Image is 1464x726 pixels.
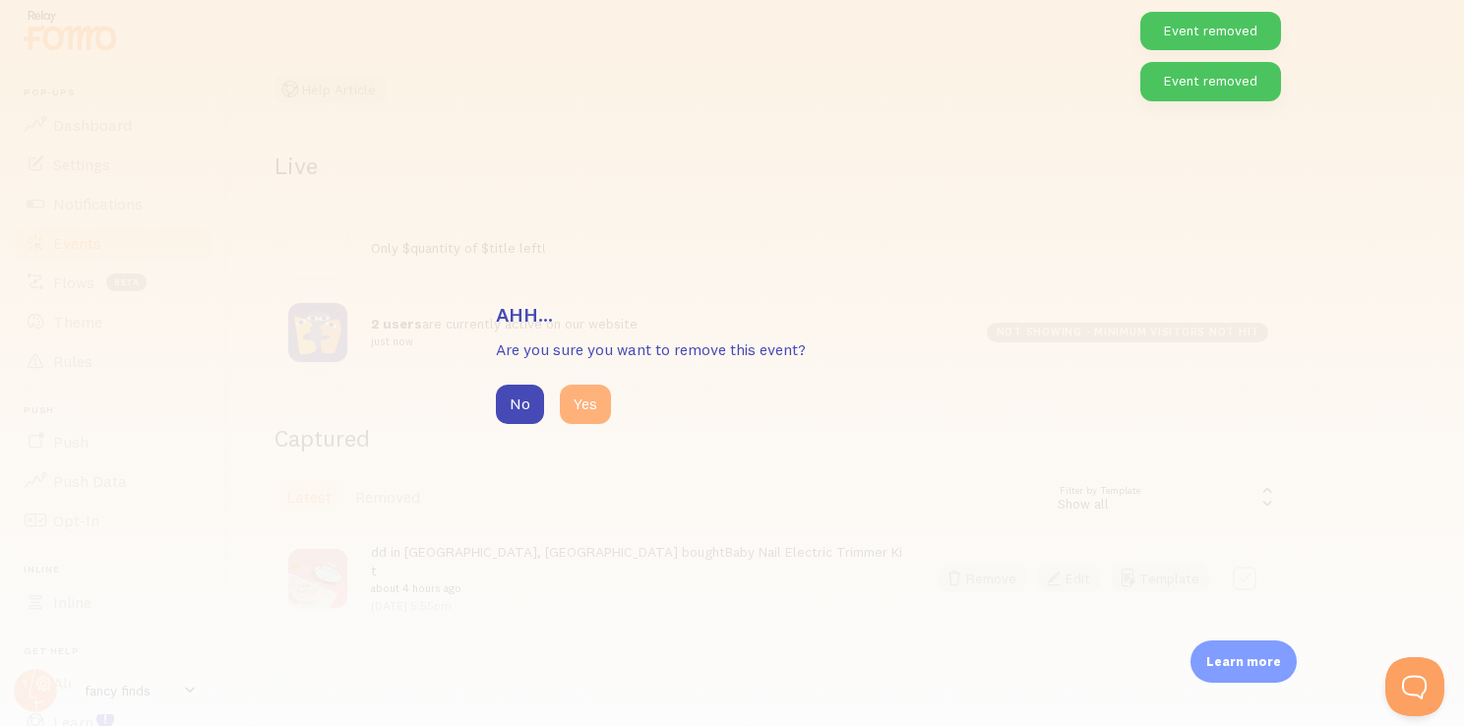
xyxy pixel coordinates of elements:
[1385,657,1444,716] iframe: Help Scout Beacon - Open
[560,385,611,424] button: Yes
[1140,12,1281,50] div: Event removed
[1140,62,1281,100] div: Event removed
[496,338,968,361] p: Are you sure you want to remove this event?
[1206,652,1281,671] p: Learn more
[496,385,544,424] button: No
[1190,640,1297,683] div: Learn more
[496,302,968,328] h3: Ahh...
